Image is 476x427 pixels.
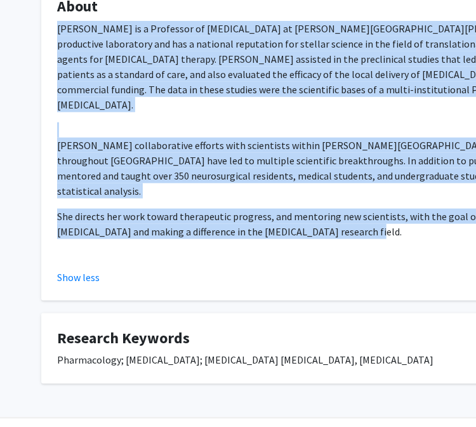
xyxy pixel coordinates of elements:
iframe: Chat [10,370,54,417]
button: Show less [57,270,100,285]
